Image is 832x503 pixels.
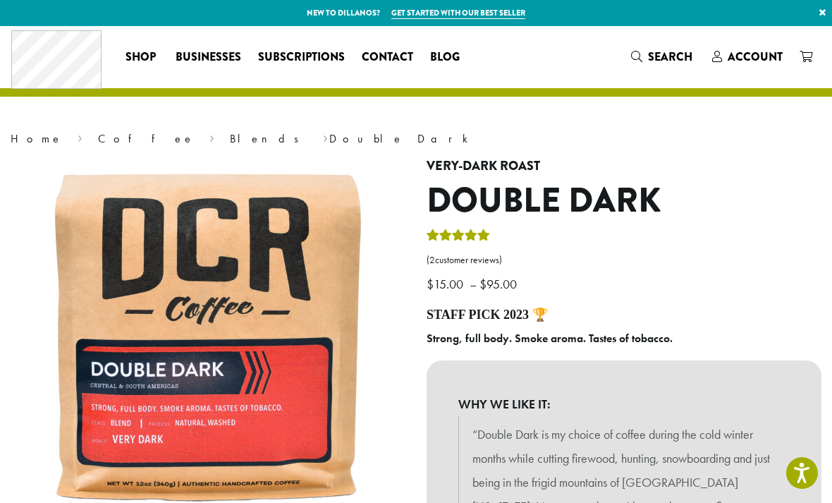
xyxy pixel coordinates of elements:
[728,49,783,65] span: Account
[126,49,156,66] span: Shop
[391,7,525,19] a: Get started with our best seller
[427,181,821,222] h1: Double Dark
[176,49,241,66] span: Businesses
[323,126,328,147] span: ›
[11,131,821,147] nav: Breadcrumb
[78,126,82,147] span: ›
[230,131,308,146] a: Blends
[429,254,435,266] span: 2
[427,159,821,174] h4: Very-Dark Roast
[117,46,167,68] a: Shop
[470,276,477,292] span: –
[209,126,214,147] span: ›
[427,308,821,323] h4: STAFF PICK 2023 🏆
[427,276,467,292] bdi: 15.00
[258,49,345,66] span: Subscriptions
[479,276,487,292] span: $
[430,49,460,66] span: Blog
[11,131,63,146] a: Home
[648,49,692,65] span: Search
[98,131,195,146] a: Coffee
[362,49,413,66] span: Contact
[427,331,673,346] b: Strong, full body. Smoke aroma. Tastes of tobacco.
[427,276,434,292] span: $
[427,253,821,267] a: (2customer reviews)
[479,276,520,292] bdi: 95.00
[623,45,704,68] a: Search
[458,392,790,416] b: WHY WE LIKE IT:
[427,227,490,248] div: Rated 4.50 out of 5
